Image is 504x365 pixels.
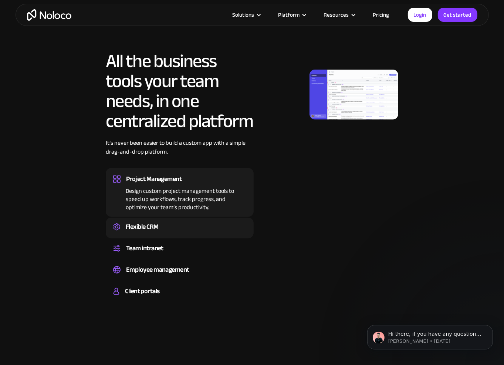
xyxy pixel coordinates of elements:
[315,10,364,20] div: Resources
[106,51,254,131] h2: All the business tools your team needs, in one centralized platform
[269,10,315,20] div: Platform
[408,8,432,22] a: Login
[438,8,477,22] a: Get started
[113,185,246,211] div: Design custom project management tools to speed up workflows, track progress, and optimize your t...
[223,10,269,20] div: Solutions
[106,138,254,167] div: It’s never been easier to build a custom app with a simple drag-and-drop platform.
[113,297,246,299] div: Build a secure, fully-branded, and personalized client portal that lets your customers self-serve.
[126,221,159,232] div: Flexible CRM
[126,264,189,275] div: Employee management
[113,254,246,256] div: Set up a central space for your team to collaborate, share information, and stay up to date on co...
[113,232,246,235] div: Create a custom CRM that you can adapt to your business’s needs, centralize your workflows, and m...
[364,10,399,20] a: Pricing
[126,174,182,185] div: Project Management
[27,9,71,21] a: home
[126,243,163,254] div: Team intranet
[356,309,504,361] iframe: Intercom notifications message
[113,275,246,278] div: Easily manage employee information, track performance, and handle HR tasks from a single platform.
[233,10,254,20] div: Solutions
[324,10,349,20] div: Resources
[278,10,300,20] div: Platform
[125,286,159,297] div: Client portals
